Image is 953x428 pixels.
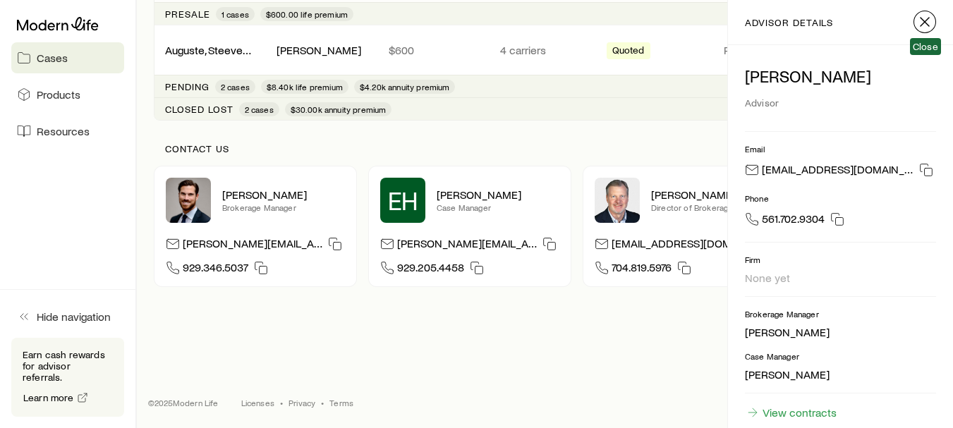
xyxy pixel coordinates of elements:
p: [PERSON_NAME] [745,66,936,86]
p: [PERSON_NAME][EMAIL_ADDRESS][PERSON_NAME][DOMAIN_NAME] [183,236,322,255]
p: Presale [165,8,210,20]
a: Products [11,79,124,110]
p: None yet [745,271,936,285]
a: Auguste, Steevens [165,43,255,56]
img: Ryan McCreary [166,178,211,223]
p: [PERSON_NAME] [651,188,774,202]
p: Brokerage Manager [222,202,345,213]
span: 1 cases [221,8,249,20]
p: advisor details [745,17,833,28]
span: $8.40k life premium [267,81,343,92]
p: Case Manager [745,350,936,362]
span: 2 cases [221,81,250,92]
span: Learn more [23,393,74,403]
span: Cases [37,51,68,65]
p: Closed lost [165,104,233,115]
a: View contracts [745,405,837,420]
p: 4 carriers [500,43,589,57]
p: Email [745,143,936,154]
span: • [280,397,283,408]
span: $30.00k annuity premium [291,104,387,115]
span: EH [388,186,418,214]
p: Contact us [165,143,925,154]
a: Resources [11,116,124,147]
button: Hide navigation [11,301,124,332]
p: [PERSON_NAME] [745,367,936,381]
span: $600.00 life premium [266,8,348,20]
img: Trey Wall [595,178,640,223]
span: $4.20k annuity premium [360,81,450,92]
span: • [321,397,324,408]
div: Earn cash rewards for advisor referrals.Learn more [11,338,124,417]
p: [PERSON_NAME] [437,188,559,202]
p: $600 [389,43,478,57]
span: Products [37,87,80,102]
p: © 2025 Modern Life [148,397,219,408]
span: Resources [37,124,90,138]
p: Pending [165,81,210,92]
p: [PERSON_NAME] [222,188,345,202]
p: Phone [745,192,936,204]
a: Terms [329,397,353,408]
span: 929.346.5037 [183,260,248,279]
p: [EMAIL_ADDRESS][DOMAIN_NAME] [762,162,913,181]
span: Close [913,41,938,52]
span: 929.205.4458 [397,260,464,279]
p: Permanent life [724,43,813,57]
p: Firm [745,254,936,265]
p: Director of Brokerage [651,202,774,213]
div: [PERSON_NAME] [277,43,361,58]
a: Privacy [289,397,315,408]
span: 2 cases [245,104,274,115]
div: Advisor [745,92,936,114]
p: Brokerage Manager [745,308,936,319]
span: 561.702.9304 [762,212,825,231]
p: Case Manager [437,202,559,213]
span: 704.819.5976 [612,260,672,279]
p: [PERSON_NAME] [745,325,936,339]
a: Licenses [241,397,274,408]
span: Quoted [612,44,645,59]
a: Cases [11,42,124,73]
p: Earn cash rewards for advisor referrals. [23,349,113,383]
p: [EMAIL_ADDRESS][DOMAIN_NAME] [612,236,751,255]
p: [PERSON_NAME][EMAIL_ADDRESS][DOMAIN_NAME] [397,236,537,255]
span: Hide navigation [37,310,111,324]
div: Auguste, Steevens [165,43,254,58]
